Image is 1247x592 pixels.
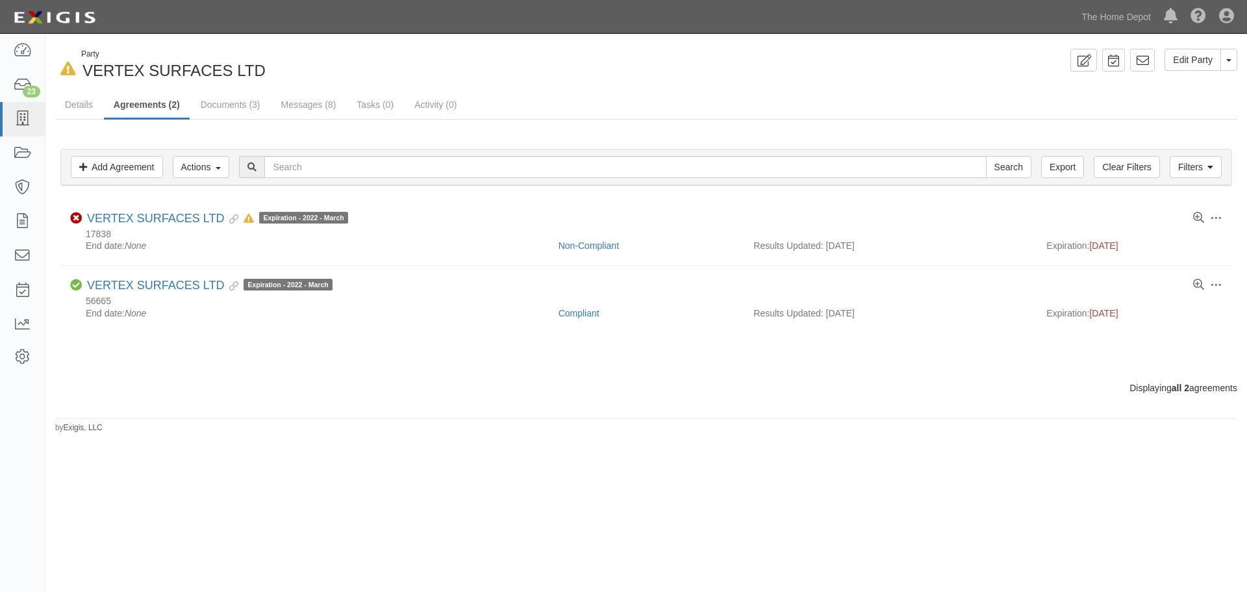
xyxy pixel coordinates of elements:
[87,212,348,226] div: VERTEX SURFACES LTD
[87,279,333,293] div: VERTEX SURFACES LTD
[125,240,146,251] em: None
[71,156,163,178] a: Add Agreement
[264,156,986,178] input: Search
[1094,156,1159,178] a: Clear Filters
[347,92,403,118] a: Tasks (0)
[1089,240,1118,251] span: [DATE]
[191,92,270,118] a: Documents (3)
[70,296,1222,307] div: 56665
[10,6,99,29] img: logo-5460c22ac91f19d4615b14bd174203de0afe785f0fc80cf4dbbc73dc1793850b.png
[82,62,266,79] span: VERTEX SURFACES LTD
[70,279,82,291] i: Compliant
[753,239,1027,252] div: Results Updated: [DATE]
[244,214,254,224] i: In Default as of 03/22/2025
[559,240,619,251] a: Non-Compliant
[55,422,103,433] small: by
[70,239,549,252] div: End date:
[1193,212,1204,224] a: View results summary
[1172,383,1189,393] b: all 2
[1170,156,1222,178] a: Filters
[986,156,1031,178] input: Search
[181,162,211,172] span: Actions
[23,86,40,97] div: 23
[55,92,103,118] a: Details
[1165,49,1221,71] a: Edit Party
[224,215,238,224] i: Evidence Linked
[1075,4,1157,30] a: The Home Depot
[1190,9,1206,25] i: Help Center - Complianz
[1046,307,1222,320] div: Expiration:
[125,308,146,318] em: None
[259,212,347,224] span: Expiration - 2022 - March
[87,212,224,225] a: VERTEX SURFACES LTD
[244,279,332,290] span: Expiration - 2022 - March
[60,62,76,76] i: In Default since 03/22/2025
[87,279,224,292] a: VERTEX SURFACES LTD
[1041,156,1084,178] a: Export
[45,381,1247,394] div: Displaying agreements
[81,49,266,60] div: Party
[1089,308,1118,318] span: [DATE]
[753,307,1027,320] div: Results Updated: [DATE]
[1193,279,1204,291] a: View results summary
[271,92,346,118] a: Messages (8)
[70,307,549,320] div: End date:
[55,49,636,82] div: VERTEX SURFACES LTD
[70,212,82,224] i: Non-Compliant
[224,282,238,291] i: Evidence Linked
[104,92,190,120] a: Agreements (2)
[559,308,599,318] a: Compliant
[405,92,466,118] a: Activity (0)
[64,423,103,432] a: Exigis, LLC
[70,229,1222,240] div: 17838
[173,156,230,178] button: Actions
[1046,239,1222,252] div: Expiration:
